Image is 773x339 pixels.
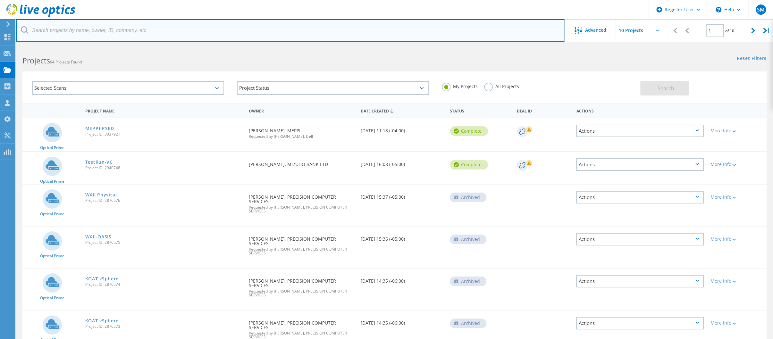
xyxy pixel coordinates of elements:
[85,283,243,286] span: Project ID: 2876574
[737,56,767,62] a: Reset Filters
[357,227,447,248] div: [DATE] 15:36 (-05:00)
[450,126,488,136] div: Complete
[585,28,606,32] span: Advanced
[85,166,243,170] span: Project ID: 2940748
[710,237,763,241] div: More Info
[6,13,75,18] a: Live Optics Dashboard
[85,318,119,323] a: KOAT vSphere
[85,160,113,164] a: TestRun-VC
[357,269,447,290] div: [DATE] 14:35 (-06:00)
[576,125,704,137] div: Actions
[450,235,486,244] div: Archived
[514,104,573,116] div: Deal Id
[710,321,763,325] div: More Info
[249,289,354,297] span: Requested by [PERSON_NAME], PRECISION COMPUTER SERVICES
[249,135,354,138] span: Requested by [PERSON_NAME], Dell
[249,205,354,213] span: Requested by [PERSON_NAME], PRECISION COMPUTER SERVICES
[40,254,64,258] span: Optical Prime
[447,104,514,116] div: Status
[716,7,721,12] svg: \n
[576,158,704,171] div: Actions
[249,331,354,339] span: Requested by [PERSON_NAME], PRECISION COMPUTER SERVICES
[82,104,246,116] div: Project Name
[249,247,354,255] span: Requested by [PERSON_NAME], PRECISION COMPUTER SERVICES
[450,318,486,328] div: Archived
[710,162,763,167] div: More Info
[40,179,64,183] span: Optical Prime
[450,160,488,169] div: Complete
[576,191,704,203] div: Actions
[85,277,119,281] a: KOAT vSphere
[725,28,734,34] span: of 10
[710,279,763,283] div: More Info
[50,59,82,65] span: 94 Projects Found
[246,185,357,219] div: [PERSON_NAME], PRECISION COMPUTER SERVICES
[576,233,704,245] div: Actions
[357,310,447,332] div: [DATE] 14:35 (-06:00)
[576,317,704,329] div: Actions
[710,195,763,199] div: More Info
[658,85,674,92] span: Search
[576,275,704,287] div: Actions
[357,185,447,206] div: [DATE] 15:37 (-05:00)
[16,19,565,42] input: Search projects by name, owner, ID, company, etc
[246,104,357,116] div: Owner
[85,325,243,328] span: Project ID: 2876573
[22,55,50,66] b: Projects
[760,19,773,42] div: |
[357,104,447,117] div: Date Created
[85,132,243,136] span: Project ID: 3037921
[246,152,357,173] div: [PERSON_NAME], MIZUHO BANK LTD
[85,126,114,131] a: MEPPI-PSED
[573,104,707,116] div: Actions
[32,81,224,95] div: Selected Scans
[484,83,519,89] label: All Projects
[667,19,680,42] div: |
[237,81,429,95] div: Project Status
[357,152,447,173] div: [DATE] 16:08 (-05:00)
[450,277,486,286] div: Archived
[40,146,64,150] span: Optical Prime
[85,199,243,203] span: Project ID: 2876576
[246,269,357,303] div: [PERSON_NAME], PRECISION COMPUTER SERVICES
[85,193,117,197] a: WXII Physical
[40,296,64,300] span: Optical Prime
[85,241,243,244] span: Project ID: 2876575
[450,193,486,202] div: Archived
[357,118,447,139] div: [DATE] 11:18 (-04:00)
[40,212,64,216] span: Optical Prime
[757,7,764,12] span: SM
[442,83,478,89] label: My Projects
[85,235,112,239] a: WXII-OASIS
[710,128,763,133] div: More Info
[246,227,357,261] div: [PERSON_NAME], PRECISION COMPUTER SERVICES
[246,118,357,145] div: [PERSON_NAME], MEPPI
[640,81,689,95] button: Search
